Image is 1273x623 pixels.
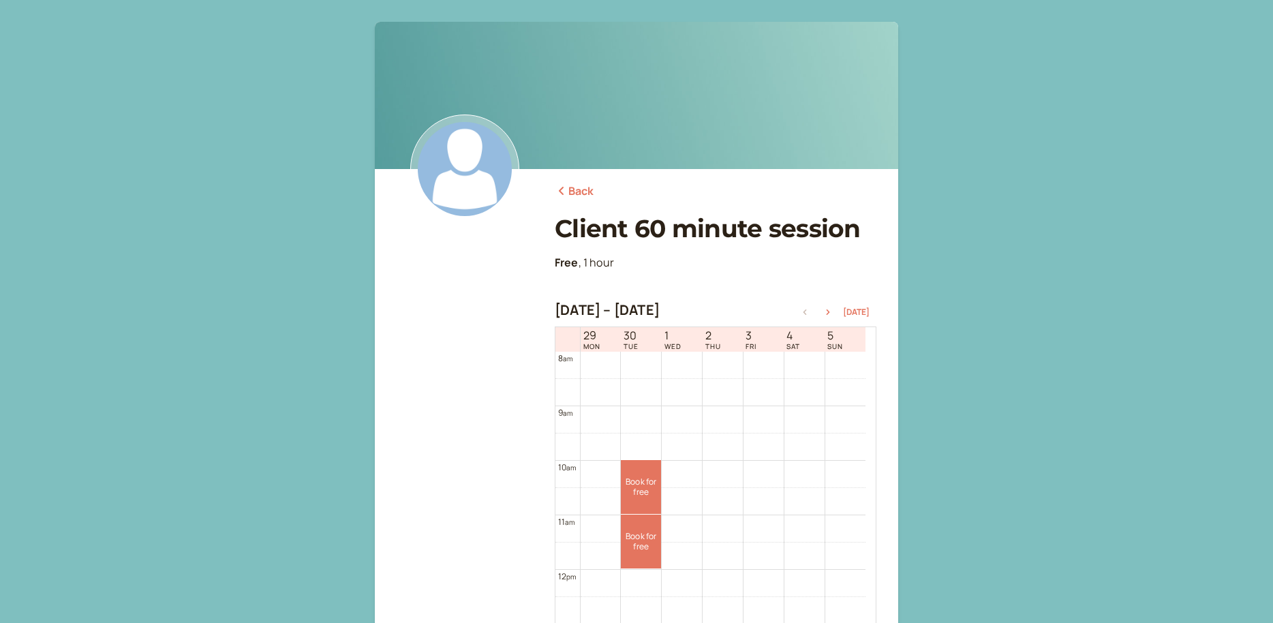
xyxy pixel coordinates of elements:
[786,329,800,342] span: 4
[558,515,575,528] div: 11
[705,329,721,342] span: 2
[558,406,573,419] div: 9
[827,342,843,350] span: SUN
[662,328,684,352] a: October 1, 2025
[621,328,641,352] a: September 30, 2025
[786,342,800,350] span: SAT
[664,329,681,342] span: 1
[563,354,572,363] span: am
[581,328,603,352] a: September 29, 2025
[555,214,876,243] h1: Client 60 minute session
[746,342,756,350] span: FRI
[566,572,576,581] span: pm
[558,352,573,365] div: 8
[558,570,577,583] div: 12
[843,307,870,317] button: [DATE]
[624,329,639,342] span: 30
[555,183,594,200] a: Back
[621,477,661,497] span: Book for free
[563,408,572,418] span: am
[583,329,600,342] span: 29
[565,517,574,527] span: am
[705,342,721,350] span: THU
[827,329,843,342] span: 5
[784,328,803,352] a: October 4, 2025
[746,329,756,342] span: 3
[566,463,576,472] span: am
[558,461,577,474] div: 10
[743,328,759,352] a: October 3, 2025
[703,328,724,352] a: October 2, 2025
[583,342,600,350] span: MON
[621,532,661,551] span: Book for free
[555,255,579,270] b: Free
[825,328,846,352] a: October 5, 2025
[555,254,876,272] p: , 1 hour
[624,342,639,350] span: TUE
[555,302,660,318] h2: [DATE] – [DATE]
[664,342,681,350] span: WED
